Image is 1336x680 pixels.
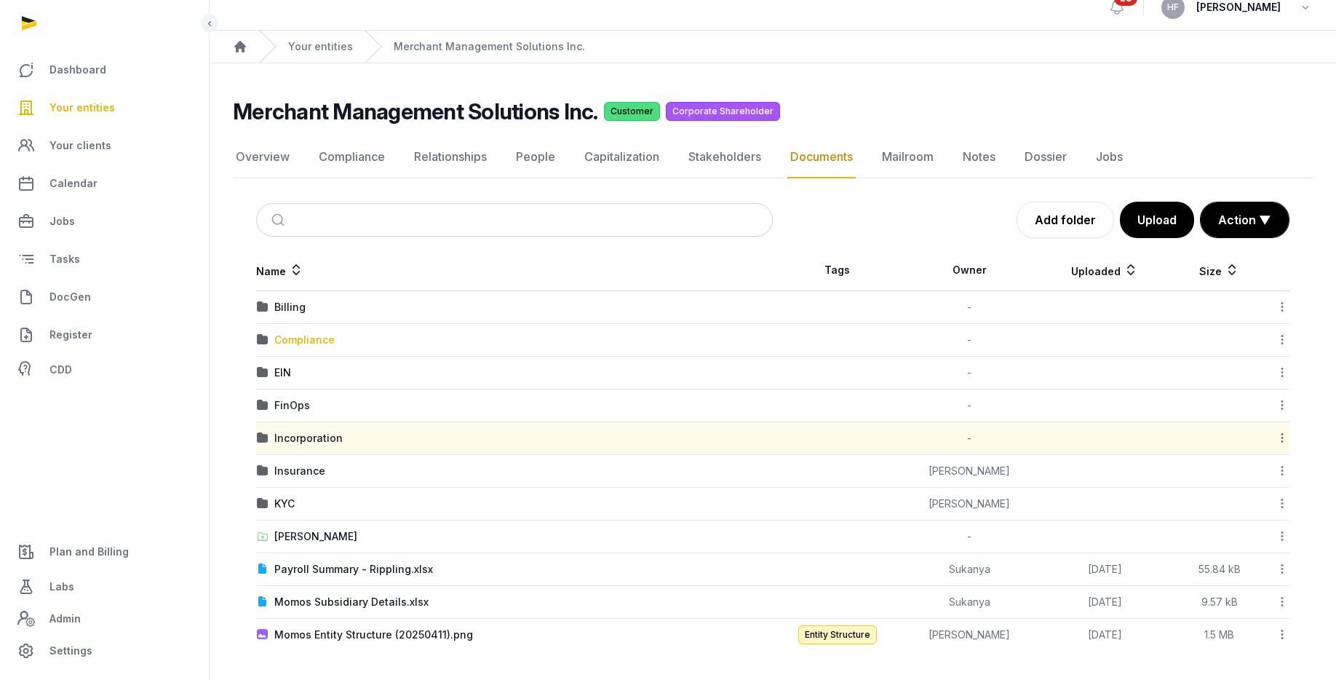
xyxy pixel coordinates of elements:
[274,628,473,642] div: Momos Entity Structure (20250411).png
[1120,202,1194,238] button: Upload
[12,317,197,352] a: Register
[257,596,269,608] img: document.svg
[1017,202,1114,238] a: Add folder
[49,288,91,306] span: DocGen
[12,52,197,87] a: Dashboard
[233,136,1313,178] nav: Tabs
[902,357,1036,390] td: -
[274,333,335,347] div: Compliance
[12,280,197,315] a: DocGen
[1167,3,1179,12] span: HF
[263,204,297,236] button: Submit
[902,488,1036,521] td: [PERSON_NAME]
[233,98,598,124] h2: Merchant Management Solutions Inc.
[798,625,877,644] span: Entity Structure
[49,610,81,628] span: Admin
[257,301,269,313] img: folder.svg
[12,166,197,201] a: Calendar
[12,633,197,668] a: Settings
[12,90,197,125] a: Your entities
[49,361,72,379] span: CDD
[902,455,1036,488] td: [PERSON_NAME]
[49,543,129,561] span: Plan and Billing
[257,531,269,542] img: folder-upload.svg
[879,136,937,178] a: Mailroom
[274,529,357,544] div: [PERSON_NAME]
[685,136,764,178] a: Stakeholders
[513,136,558,178] a: People
[49,175,98,192] span: Calendar
[1173,250,1266,291] th: Size
[257,465,269,477] img: folder.svg
[12,128,197,163] a: Your clients
[274,464,325,478] div: Insurance
[773,250,902,291] th: Tags
[274,365,291,380] div: EIN
[274,398,310,413] div: FinOps
[604,102,660,121] span: Customer
[411,136,490,178] a: Relationships
[257,432,269,444] img: folder.svg
[394,39,585,54] a: Merchant Management Solutions Inc.
[257,564,269,575] img: document.svg
[12,534,197,569] a: Plan and Billing
[49,250,80,268] span: Tasks
[787,136,856,178] a: Documents
[902,619,1036,652] td: [PERSON_NAME]
[1088,563,1122,575] span: [DATE]
[274,497,295,511] div: KYC
[960,136,998,178] a: Notes
[288,39,353,54] a: Your entities
[902,521,1036,553] td: -
[274,300,306,315] div: Billing
[210,31,1336,63] nav: Breadcrumb
[1036,250,1173,291] th: Uploaded
[257,334,269,346] img: folder.svg
[12,604,197,633] a: Admin
[49,213,75,230] span: Jobs
[233,136,293,178] a: Overview
[902,291,1036,324] td: -
[12,204,197,239] a: Jobs
[49,578,74,596] span: Labs
[1173,586,1266,619] td: 9.57 kB
[257,629,269,641] img: image.svg
[1173,553,1266,586] td: 55.84 kB
[256,250,773,291] th: Name
[257,367,269,379] img: folder.svg
[1173,619,1266,652] td: 1.5 MB
[12,242,197,277] a: Tasks
[902,553,1036,586] td: Sukanya
[316,136,388,178] a: Compliance
[902,422,1036,455] td: -
[1088,628,1122,641] span: [DATE]
[49,326,92,344] span: Register
[581,136,662,178] a: Capitalization
[902,586,1036,619] td: Sukanya
[49,61,106,79] span: Dashboard
[12,355,197,384] a: CDD
[902,390,1036,422] td: -
[49,137,111,154] span: Your clients
[49,99,115,116] span: Your entities
[274,562,433,577] div: Payroll Summary - Rippling.xlsx
[1093,136,1126,178] a: Jobs
[12,569,197,604] a: Labs
[257,400,269,411] img: folder.svg
[274,431,343,446] div: Incorporation
[666,102,780,121] span: Corporate Shareholder
[274,595,429,609] div: Momos Subsidiary Details.xlsx
[1022,136,1070,178] a: Dossier
[257,498,269,510] img: folder.svg
[902,324,1036,357] td: -
[49,642,92,660] span: Settings
[902,250,1036,291] th: Owner
[1088,596,1122,608] span: [DATE]
[1201,202,1289,237] button: Action ▼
